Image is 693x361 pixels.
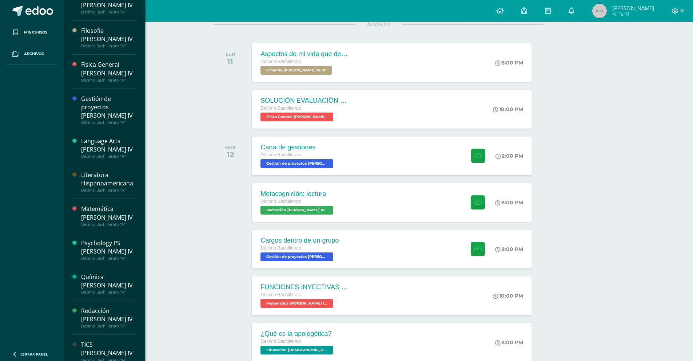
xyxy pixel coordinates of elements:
[81,273,136,295] a: Química [PERSON_NAME] IVDécimo Bachillerato "A"
[612,4,654,12] span: [PERSON_NAME]
[81,137,136,154] div: Language Arts [PERSON_NAME] IV
[260,97,348,105] div: SOLUCIÓN EVALUACIÓN FINAL U3
[81,239,136,261] a: Psychology PS [PERSON_NAME] IVDécimo Bachillerato "A"
[81,188,136,193] div: Décimo Bachillerato "A"
[260,159,333,168] span: Gestión de proyectos Bach IV 'A'
[260,283,348,291] div: FUNCIONES INYECTIVAS (INVERSA DE UNA FUNCIÓN)
[260,246,301,251] span: Décimo Bachillerato
[260,292,301,297] span: Décimo Bachillerato
[6,22,58,43] a: Mis cursos
[81,154,136,159] div: Décimo Bachillerato "A"
[81,120,136,125] div: Décimo Bachillerato "A"
[495,59,523,66] div: 8:00 PM
[81,171,136,188] div: Literatura Hispanoamericana
[260,190,335,198] div: Metacognición: lectura
[592,4,607,18] img: 45x45
[81,27,136,43] div: Filosofía [PERSON_NAME] IV
[260,346,333,354] span: Educación Cristiana Bach IV 'A'
[612,11,654,17] span: Mi Perfil
[260,50,348,58] div: Aspectos de mi vida que debo cambiar.
[226,52,235,57] div: LUN
[81,307,136,323] div: Redacción [PERSON_NAME] IV
[260,66,332,75] span: Filosofía Bach IV 'A'
[355,21,402,28] span: AGOSTO
[81,171,136,193] a: Literatura HispanoamericanaDécimo Bachillerato "A"
[495,339,523,346] div: 8:00 PM
[24,30,47,35] span: Mis cursos
[260,59,301,64] span: Décimo Bachillerato
[260,152,301,157] span: Décimo Bachillerato
[260,339,301,344] span: Décimo Bachillerato
[81,9,136,15] div: Décimo Bachillerato "A"
[225,145,235,150] div: MAR
[81,60,136,82] a: Física General [PERSON_NAME] IVDécimo Bachillerato "A"
[493,293,523,299] div: 10:00 PM
[81,60,136,77] div: Física General [PERSON_NAME] IV
[260,299,333,308] span: Matemática Bach IV 'A'
[81,307,136,329] a: Redacción [PERSON_NAME] IVDécimo Bachillerato "A"
[225,150,235,159] div: 12
[260,252,333,261] span: Gestión de proyectos Bach IV 'A'
[260,330,335,338] div: ¿Qué es la apologética?
[260,144,335,151] div: Carta de gestiones
[260,113,333,121] span: Física General Bach IV 'A'
[81,95,136,120] div: Gestión de proyectos [PERSON_NAME] IV
[260,237,339,244] div: Cargos dentro de un grupo
[81,256,136,261] div: Décimo Bachillerato "A"
[226,57,235,66] div: 11
[495,199,523,206] div: 8:00 PM
[493,106,523,113] div: 10:00 PM
[495,246,523,252] div: 8:00 PM
[81,205,136,227] a: Matemática [PERSON_NAME] IVDécimo Bachillerato "A"
[260,199,301,204] span: Décimo Bachillerato
[81,137,136,159] a: Language Arts [PERSON_NAME] IVDécimo Bachillerato "A"
[81,222,136,227] div: Décimo Bachillerato "A"
[81,290,136,295] div: Décimo Bachillerato "A"
[81,95,136,125] a: Gestión de proyectos [PERSON_NAME] IVDécimo Bachillerato "A"
[495,153,523,159] div: 2:00 PM
[260,206,333,215] span: Redacción Bach IV 'A'
[81,43,136,48] div: Décimo Bachillerato "A"
[81,205,136,221] div: Matemática [PERSON_NAME] IV
[81,27,136,48] a: Filosofía [PERSON_NAME] IVDécimo Bachillerato "A"
[81,273,136,290] div: Química [PERSON_NAME] IV
[260,106,301,111] span: Décimo Bachillerato
[20,352,48,357] span: Cerrar panel
[81,323,136,329] div: Décimo Bachillerato "A"
[81,239,136,256] div: Psychology PS [PERSON_NAME] IV
[81,78,136,83] div: Décimo Bachillerato "A"
[6,43,58,65] a: Archivos
[24,51,44,57] span: Archivos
